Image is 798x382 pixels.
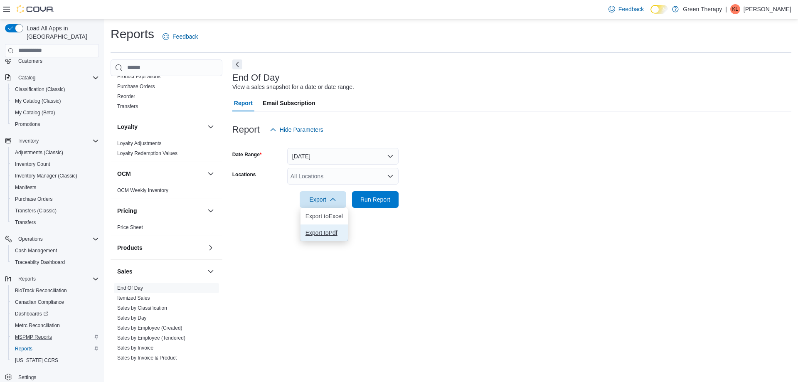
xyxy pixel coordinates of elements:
a: Transfers [12,217,39,227]
button: Metrc Reconciliation [8,320,102,331]
button: Sales [206,266,216,276]
button: Export [300,191,346,208]
span: Sales by Employee (Tendered) [117,335,185,341]
a: BioTrack Reconciliation [12,286,70,296]
h3: Loyalty [117,123,138,131]
a: Feedback [159,28,201,45]
button: Adjustments (Classic) [8,147,102,158]
span: OCM Weekly Inventory [117,187,168,194]
span: Product Expirations [117,73,160,80]
span: Customers [18,58,42,64]
a: Purchase Orders [117,84,155,89]
button: Next [232,59,242,69]
span: Metrc Reconciliation [15,322,60,329]
span: Promotions [15,121,40,128]
span: Reports [12,344,99,354]
img: Cova [17,5,54,13]
span: Loyalty Redemption Values [117,150,177,157]
span: Traceabilty Dashboard [15,259,65,266]
button: [US_STATE] CCRS [8,355,102,366]
a: Canadian Compliance [12,297,67,307]
a: Sales by Invoice [117,345,153,351]
h1: Reports [111,26,154,42]
button: Transfers [8,217,102,228]
h3: OCM [117,170,131,178]
span: BioTrack Reconciliation [15,287,67,294]
span: Load All Apps in [GEOGRAPHIC_DATA] [23,24,99,41]
span: [US_STATE] CCRS [15,357,58,364]
button: Loyalty [117,123,204,131]
span: Operations [15,234,99,244]
button: Inventory [2,135,102,147]
button: My Catalog (Beta) [8,107,102,118]
a: Transfers [117,104,138,109]
a: Itemized Sales [117,295,150,301]
div: Kyle Lack [730,4,740,14]
button: OCM [206,169,216,179]
a: Manifests [12,182,39,192]
button: Purchase Orders [8,193,102,205]
button: Catalog [15,73,39,83]
a: Inventory Count [12,159,54,169]
span: Dashboards [12,309,99,319]
span: MSPMP Reports [15,334,52,340]
a: Metrc Reconciliation [12,320,63,330]
a: Classification (Classic) [12,84,69,94]
button: Pricing [206,206,216,216]
button: Classification (Classic) [8,84,102,95]
span: Canadian Compliance [12,297,99,307]
span: Canadian Compliance [15,299,64,306]
button: Loyalty [206,122,216,132]
h3: Sales [117,267,133,276]
a: Adjustments (Classic) [12,148,66,158]
a: My Catalog (Classic) [12,96,64,106]
button: Operations [15,234,46,244]
button: Inventory [15,136,42,146]
a: Inventory Manager (Classic) [12,171,81,181]
span: Classification (Classic) [15,86,65,93]
span: Settings [18,374,36,381]
button: Sales [117,267,204,276]
a: Reorder [117,94,135,99]
button: Export toExcel [300,208,348,224]
span: Run Report [360,195,390,204]
a: Product Expirations [117,74,160,79]
span: Promotions [12,119,99,129]
a: Cash Management [12,246,60,256]
button: Inventory Count [8,158,102,170]
span: Reports [15,274,99,284]
a: Sales by Employee (Created) [117,325,182,331]
button: Cash Management [8,245,102,256]
a: [US_STATE] CCRS [12,355,62,365]
span: Transfers [117,103,138,110]
h3: Report [232,125,260,135]
p: Green Therapy [683,4,722,14]
span: My Catalog (Beta) [15,109,55,116]
button: Transfers (Classic) [8,205,102,217]
a: End Of Day [117,285,143,291]
a: Loyalty Redemption Values [117,150,177,156]
span: KL [732,4,739,14]
div: OCM [111,185,222,199]
span: Classification (Classic) [12,84,99,94]
div: Loyalty [111,138,222,162]
span: Catalog [15,73,99,83]
label: Date Range [232,151,262,158]
span: Adjustments (Classic) [12,148,99,158]
span: Purchase Orders [117,83,155,90]
p: | [725,4,727,14]
span: My Catalog (Classic) [12,96,99,106]
span: Inventory Manager (Classic) [12,171,99,181]
span: Transfers (Classic) [15,207,57,214]
span: Feedback [172,32,198,41]
a: Feedback [605,1,647,17]
a: Loyalty Adjustments [117,140,162,146]
a: Sales by Invoice & Product [117,355,177,361]
a: Price Sheet [117,224,143,230]
span: MSPMP Reports [12,332,99,342]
